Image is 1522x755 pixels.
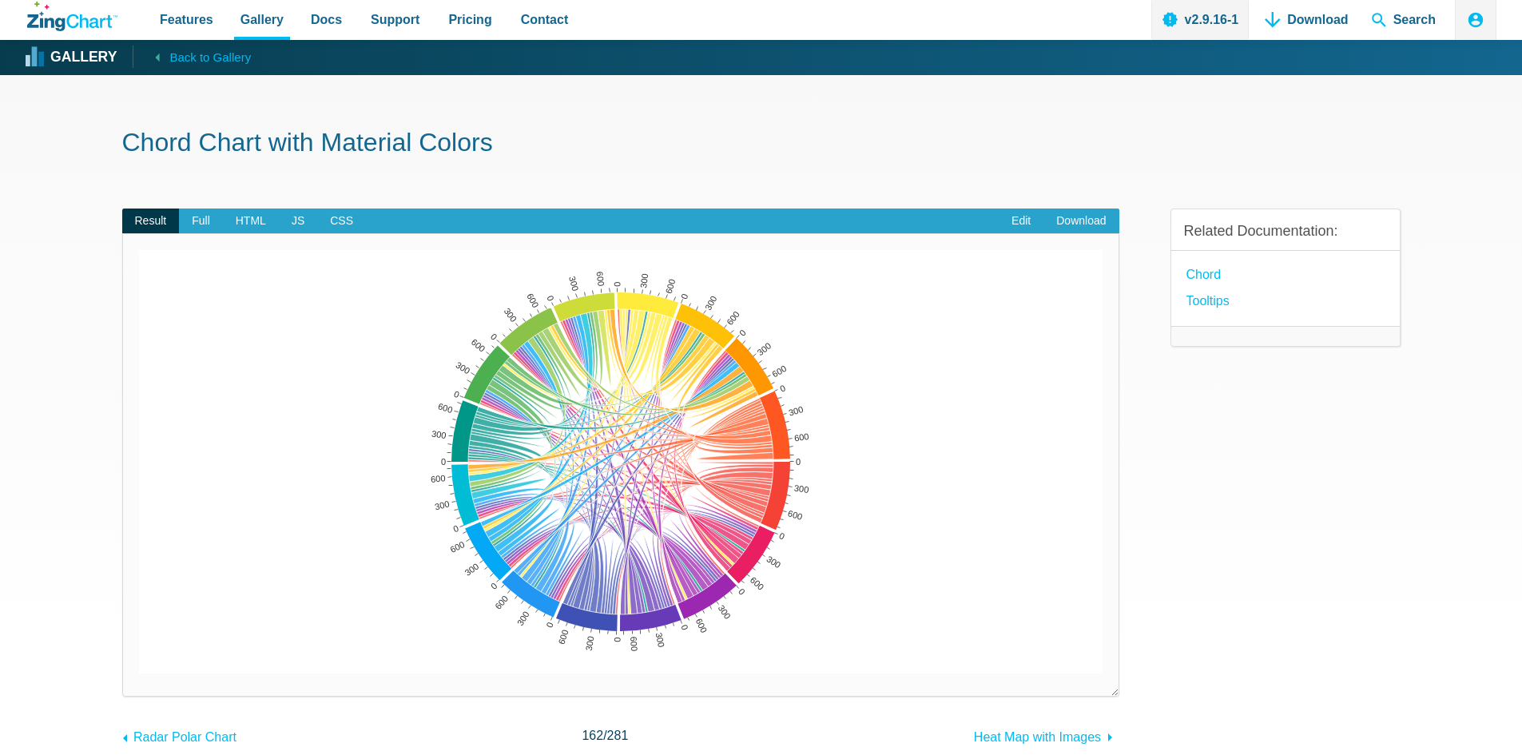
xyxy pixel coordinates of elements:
a: Edit [999,209,1043,234]
span: Docs [311,9,342,30]
span: Gallery [240,9,284,30]
a: Download [1043,209,1119,234]
a: Chord [1186,264,1222,285]
h3: Related Documentation: [1184,222,1387,240]
span: Result [122,209,180,234]
a: ZingChart Logo. Click to return to the homepage [27,2,117,31]
span: Full [179,209,223,234]
span: Features [160,9,213,30]
a: Heat Map with Images [974,722,1119,748]
a: Back to Gallery [133,46,251,68]
a: Radar Polar Chart [122,722,236,748]
span: Back to Gallery [169,47,251,68]
span: JS [279,209,317,234]
span: 162 [582,729,603,742]
span: / [582,725,628,746]
h1: Chord Chart with Material Colors [122,126,1401,162]
span: Heat Map with Images [974,730,1101,744]
strong: Gallery [50,50,117,65]
span: HTML [223,209,279,234]
a: Gallery [27,46,117,70]
span: Radar Polar Chart [133,730,236,744]
a: Tooltips [1186,290,1230,312]
span: Contact [521,9,569,30]
span: Pricing [448,9,491,30]
span: Support [371,9,419,30]
span: CSS [317,209,366,234]
span: 281 [607,729,629,742]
